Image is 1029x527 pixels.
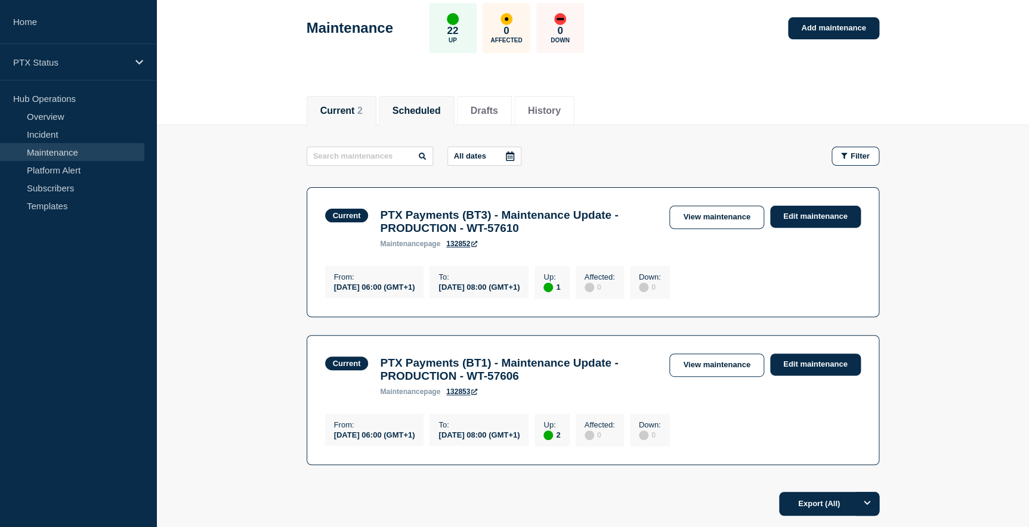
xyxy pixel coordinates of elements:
[357,106,363,116] span: 2
[438,272,520,281] p: To :
[543,283,553,292] div: up
[500,13,512,25] div: affected
[503,25,509,37] p: 0
[320,106,363,116] button: Current 2
[551,37,570,44] p: Down
[543,420,560,429] p: Up :
[307,147,433,166] input: Search maintenances
[446,240,477,248] a: 132852
[639,281,661,292] div: 0
[380,240,440,248] p: page
[380,387,424,396] span: maintenance
[639,420,661,429] p: Down :
[446,387,477,396] a: 132853
[779,492,879,516] button: Export (All)
[543,429,560,440] div: 2
[380,356,657,383] h3: PTX Payments (BT1) - Maintenance Update - PRODUCTION - WT-57606
[557,25,563,37] p: 0
[393,106,441,116] button: Scheduled
[380,387,440,396] p: page
[669,206,764,229] a: View maintenance
[585,272,615,281] p: Affected :
[449,37,457,44] p: Up
[585,420,615,429] p: Affected :
[447,13,459,25] div: up
[380,209,657,235] h3: PTX Payments (BT3) - Maintenance Update - PRODUCTION - WT-57610
[788,17,879,39] a: Add maintenance
[543,272,560,281] p: Up :
[639,429,661,440] div: 0
[438,429,520,439] div: [DATE] 08:00 (GMT+1)
[543,430,553,440] div: up
[855,492,879,516] button: Options
[669,354,764,377] a: View maintenance
[454,151,486,160] p: All dates
[585,283,594,292] div: disabled
[490,37,522,44] p: Affected
[585,430,594,440] div: disabled
[471,106,498,116] button: Drafts
[770,206,861,228] a: Edit maintenance
[333,211,361,220] div: Current
[334,272,415,281] p: From :
[447,147,521,166] button: All dates
[770,354,861,376] a: Edit maintenance
[639,430,648,440] div: disabled
[13,57,128,67] p: PTX Status
[334,429,415,439] div: [DATE] 06:00 (GMT+1)
[333,359,361,368] div: Current
[380,240,424,248] span: maintenance
[543,281,560,292] div: 1
[639,272,661,281] p: Down :
[438,420,520,429] p: To :
[639,283,648,292] div: disabled
[585,429,615,440] div: 0
[334,420,415,429] p: From :
[307,20,393,36] h1: Maintenance
[554,13,566,25] div: down
[447,25,458,37] p: 22
[585,281,615,292] div: 0
[528,106,561,116] button: History
[832,147,879,166] button: Filter
[334,281,415,292] div: [DATE] 06:00 (GMT+1)
[438,281,520,292] div: [DATE] 08:00 (GMT+1)
[851,151,870,160] span: Filter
